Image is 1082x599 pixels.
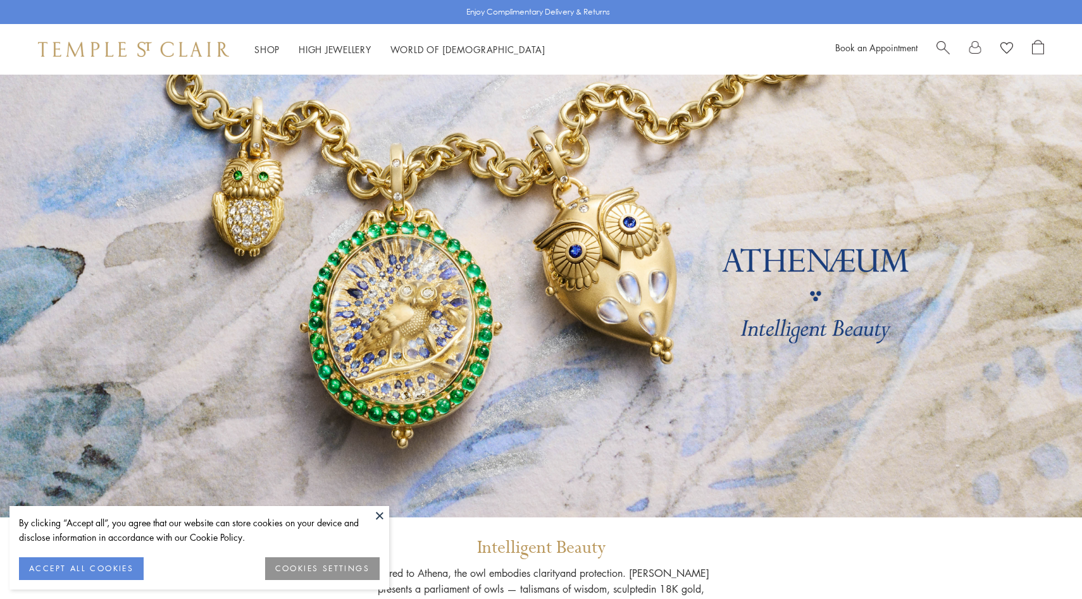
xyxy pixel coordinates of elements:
a: ShopShop [254,43,280,56]
a: High JewelleryHigh Jewellery [299,43,371,56]
button: COOKIES SETTINGS [265,557,380,580]
a: Book an Appointment [835,41,917,54]
a: World of [DEMOGRAPHIC_DATA]World of [DEMOGRAPHIC_DATA] [390,43,545,56]
iframe: Gorgias live chat messenger [1019,540,1069,586]
a: Search [936,40,950,59]
a: View Wishlist [1000,40,1013,59]
nav: Main navigation [254,42,545,58]
button: ACCEPT ALL COOKIES [19,557,144,580]
p: Enjoy Complimentary Delivery & Returns [466,6,610,18]
div: By clicking “Accept all”, you agree that our website can store cookies on your device and disclos... [19,516,380,545]
p: Intelligent Beauty [367,536,715,559]
a: Open Shopping Bag [1032,40,1044,59]
img: Temple St. Clair [38,42,229,57]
